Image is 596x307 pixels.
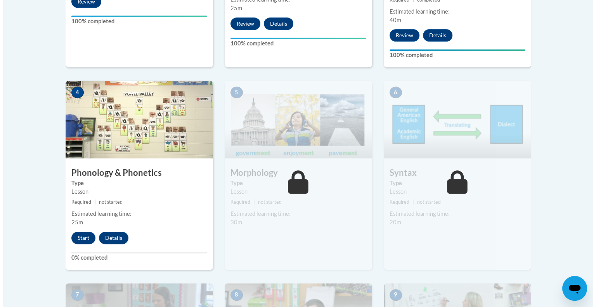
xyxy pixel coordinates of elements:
button: Review [227,17,257,30]
span: 7 [68,289,81,301]
div: Lesson [386,187,522,196]
div: Lesson [68,187,204,196]
h3: Phonology & Phonetics [62,167,210,179]
span: 25m [68,219,80,225]
label: Type [386,179,522,187]
div: Your progress [227,38,363,39]
span: 8 [227,289,240,301]
div: Your progress [68,16,204,17]
button: Details [420,29,449,42]
span: not started [414,199,438,205]
span: | [250,199,252,205]
label: 100% completed [386,51,522,59]
div: Estimated learning time: [68,210,204,218]
label: 100% completed [227,39,363,48]
div: Your progress [386,49,522,51]
span: 4 [68,87,81,98]
iframe: Button to launch messaging window [559,276,584,301]
div: Estimated learning time: [386,210,522,218]
img: Course Image [381,81,528,158]
span: not started [96,199,120,205]
span: 40m [386,17,398,23]
span: | [91,199,93,205]
label: 0% completed [68,253,204,262]
button: Start [68,232,92,244]
div: Estimated learning time: [227,210,363,218]
button: Review [386,29,416,42]
label: Type [227,179,363,187]
span: 25m [227,5,239,11]
img: Course Image [62,81,210,158]
h3: Syntax [381,167,528,179]
span: 30m [227,219,239,225]
div: Lesson [227,187,363,196]
span: not started [255,199,279,205]
img: Course Image [222,81,369,158]
button: Details [261,17,290,30]
span: | [409,199,411,205]
span: 6 [386,87,399,98]
label: 100% completed [68,17,204,26]
h3: Morphology [222,167,369,179]
span: 20m [386,219,398,225]
button: Details [96,232,125,244]
div: Estimated learning time: [386,7,522,16]
span: Required [68,199,88,205]
span: Required [386,199,406,205]
span: Required [227,199,247,205]
span: 5 [227,87,240,98]
label: Type [68,179,204,187]
span: 9 [386,289,399,301]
